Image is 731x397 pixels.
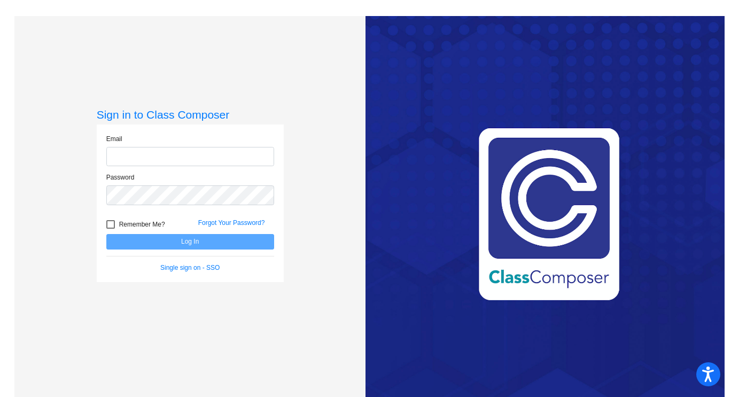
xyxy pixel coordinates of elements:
a: Single sign on - SSO [160,264,220,271]
h3: Sign in to Class Composer [97,108,284,121]
label: Email [106,134,122,144]
a: Forgot Your Password? [198,219,265,227]
span: Remember Me? [119,218,165,231]
button: Log In [106,234,274,250]
label: Password [106,173,135,182]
